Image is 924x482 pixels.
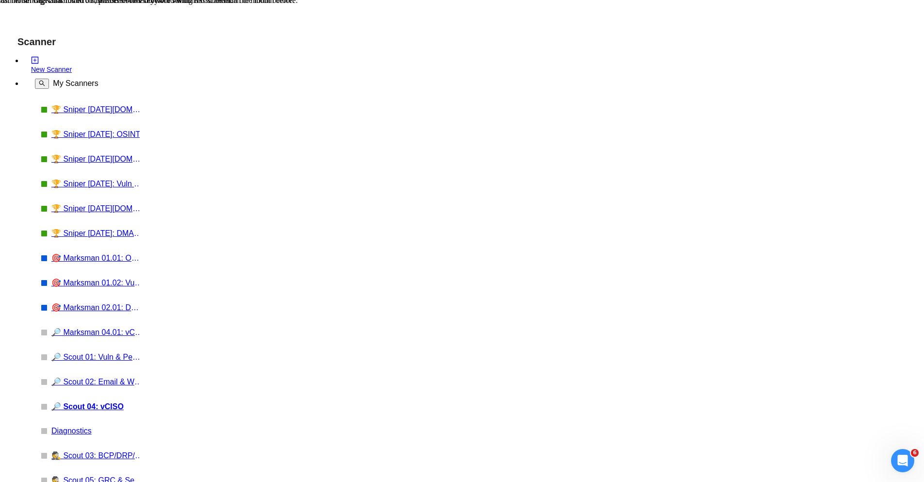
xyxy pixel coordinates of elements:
[51,253,144,263] a: 🎯 Marksman 01.01: OSINT
[31,56,39,64] span: plus-square
[39,80,45,86] span: search
[23,56,140,74] li: New Scanner
[10,36,64,54] span: Scanner
[31,66,72,73] span: New Scanner
[51,451,144,460] a: 🕵️ Scout 03: BCP/DRP/IRP - broken
[51,427,144,435] a: Diagnostics
[51,204,144,213] a: 🏆 Sniper [DATE][DOMAIN_NAME]: DMARC
[51,377,144,386] a: 🔎 Scout 02: Email & Workspace
[51,402,144,411] a: 🔎 Scout 04: vCISO
[35,79,49,89] button: search
[51,105,144,114] a: 🏆 Sniper [DATE][DOMAIN_NAME]: OSINT
[51,154,144,164] a: 🏆 Sniper [DATE][DOMAIN_NAME]: Vuln Scan
[51,229,144,238] a: 🏆 Sniper [DATE]: DMARC
[51,352,144,362] a: 🔎 Scout 01: Vuln & PenTest
[31,56,140,74] a: New Scanner
[51,179,144,188] a: 🏆 Sniper [DATE]: Vuln Scan
[51,130,144,139] a: 🏆 Sniper [DATE]: OSINT
[51,303,144,312] a: 🎯 Marksman 02.01: DMARC
[911,449,919,457] span: 6
[51,278,144,287] a: 🎯 Marksman 01.02: Vuln Scan
[53,79,98,88] span: My Scanners
[51,328,144,337] a: 🔎 Marksman 04.01: vCISO
[891,449,914,472] iframe: Intercom live chat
